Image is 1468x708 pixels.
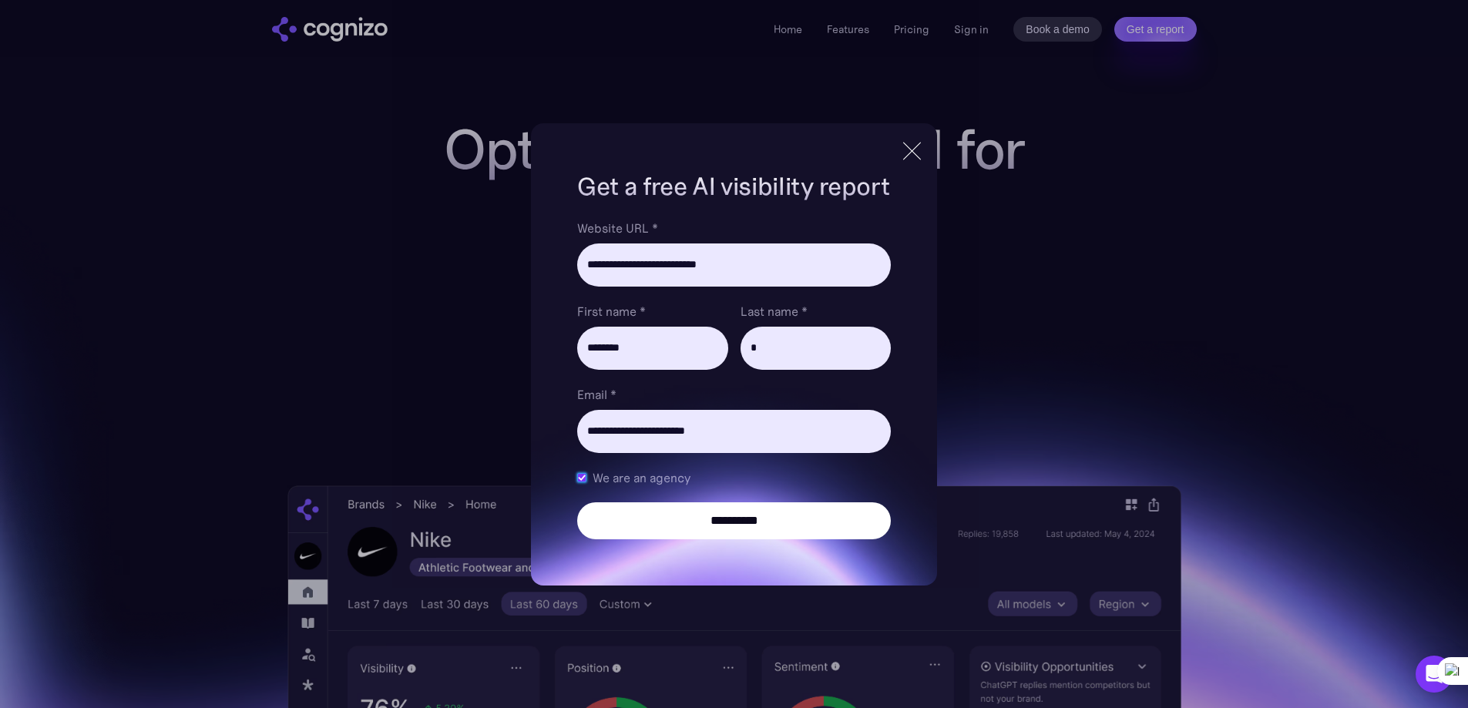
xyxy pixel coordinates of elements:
[577,219,890,539] form: Brand Report Form
[577,385,890,404] label: Email *
[577,302,727,320] label: First name *
[741,302,891,320] label: Last name *
[593,468,690,487] span: We are an agency
[1416,656,1453,693] div: Open Intercom Messenger
[577,219,890,237] label: Website URL *
[577,169,890,203] h1: Get a free AI visibility report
